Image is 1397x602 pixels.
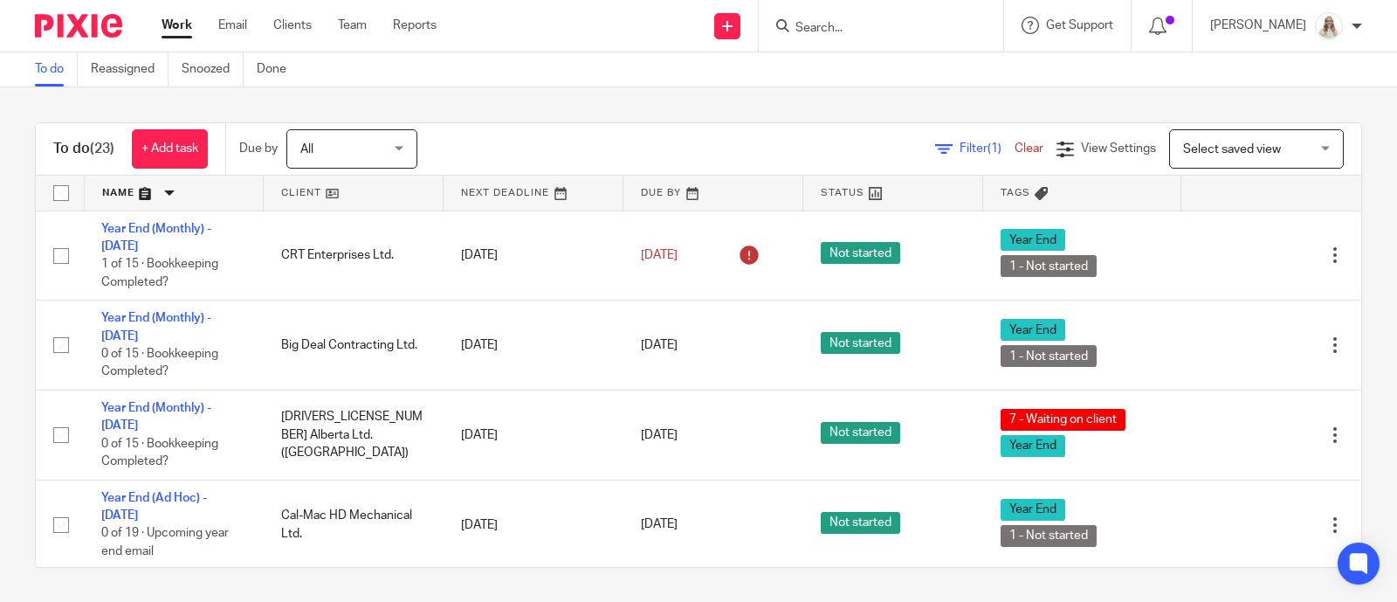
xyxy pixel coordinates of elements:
[91,52,169,86] a: Reassigned
[239,140,278,157] p: Due by
[53,140,114,158] h1: To do
[132,129,208,169] a: + Add task
[960,142,1015,155] span: Filter
[1001,345,1097,367] span: 1 - Not started
[101,402,211,432] a: Year End (Monthly) - [DATE]
[641,339,678,351] span: [DATE]
[1001,499,1065,521] span: Year End
[338,17,367,34] a: Team
[1015,142,1043,155] a: Clear
[1001,319,1065,341] span: Year End
[101,258,218,288] span: 1 of 15 · Bookkeeping Completed?
[641,429,678,441] span: [DATE]
[182,52,244,86] a: Snoozed
[444,211,623,301] td: [DATE]
[988,142,1001,155] span: (1)
[794,21,951,37] input: Search
[300,143,313,156] span: All
[444,391,623,481] td: [DATE]
[101,528,229,558] span: 0 of 19 · Upcoming year end email
[35,14,122,38] img: Pixie
[1001,409,1125,431] span: 7 - Waiting on client
[35,52,78,86] a: To do
[162,17,192,34] a: Work
[1001,255,1097,277] span: 1 - Not started
[641,519,678,531] span: [DATE]
[90,142,114,156] span: (23)
[821,512,900,534] span: Not started
[1001,435,1065,457] span: Year End
[1001,229,1065,251] span: Year End
[1183,143,1281,156] span: Select saved view
[444,480,623,570] td: [DATE]
[101,312,211,342] a: Year End (Monthly) - [DATE]
[393,17,437,34] a: Reports
[1001,525,1097,547] span: 1 - Not started
[101,438,218,468] span: 0 of 15 · Bookkeeping Completed?
[821,332,900,354] span: Not started
[1315,12,1343,40] img: Headshot%2011-2024%20white%20background%20square%202.JPG
[444,301,623,391] td: [DATE]
[1210,17,1306,34] p: [PERSON_NAME]
[264,211,444,301] td: CRT Enterprises Ltd.
[821,242,900,264] span: Not started
[101,223,211,253] a: Year End (Monthly) - [DATE]
[821,422,900,444] span: Not started
[1001,188,1030,197] span: Tags
[641,249,678,261] span: [DATE]
[264,391,444,481] td: [DRIVERS_LICENSE_NUMBER] Alberta Ltd. ([GEOGRAPHIC_DATA])
[273,17,312,34] a: Clients
[257,52,299,86] a: Done
[101,348,218,378] span: 0 of 15 · Bookkeeping Completed?
[264,301,444,391] td: Big Deal Contracting Ltd.
[264,480,444,570] td: Cal-Mac HD Mechanical Ltd.
[1081,142,1156,155] span: View Settings
[101,492,207,522] a: Year End (Ad Hoc) - [DATE]
[1046,19,1113,31] span: Get Support
[218,17,247,34] a: Email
